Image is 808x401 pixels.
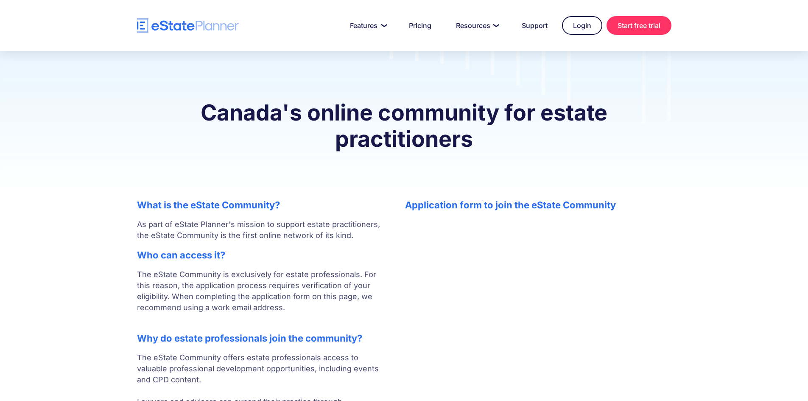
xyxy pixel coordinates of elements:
a: Pricing [399,17,442,34]
p: As part of eState Planner's mission to support estate practitioners, the eState Community is the ... [137,219,388,241]
a: Start free trial [607,16,671,35]
a: Login [562,16,602,35]
h2: Who can access it? [137,250,388,261]
a: home [137,18,239,33]
h2: Why do estate professionals join the community? [137,333,388,344]
h2: What is the eState Community? [137,199,388,210]
h2: Application form to join the eState Community [405,199,671,210]
a: Features [340,17,394,34]
a: Support [512,17,558,34]
p: The eState Community is exclusively for estate professionals. For this reason, the application pr... [137,269,388,324]
strong: Canada's online community for estate practitioners [201,99,607,152]
a: Resources [446,17,507,34]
